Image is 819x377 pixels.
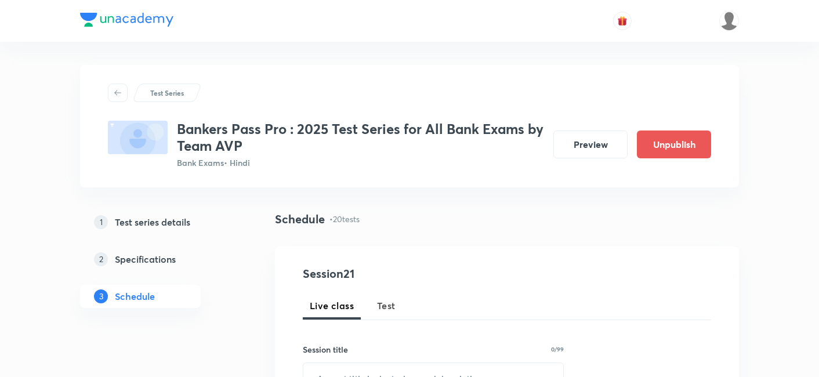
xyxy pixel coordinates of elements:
h4: Session 21 [303,265,514,282]
h5: Schedule [115,289,155,303]
p: 3 [94,289,108,303]
button: Preview [553,130,628,158]
p: Bank Exams • Hindi [177,157,544,169]
p: 1 [94,215,108,229]
button: Unpublish [637,130,711,158]
p: 2 [94,252,108,266]
span: Live class [310,299,354,313]
p: • 20 tests [329,213,360,225]
button: avatar [613,12,632,30]
p: 0/99 [551,346,564,352]
h5: Test series details [115,215,190,229]
img: Company Logo [80,13,173,27]
h3: Bankers Pass Pro : 2025 Test Series for All Bank Exams by Team AVP [177,121,544,154]
img: fallback-thumbnail.png [108,121,168,154]
p: Test Series [150,88,184,98]
h4: Schedule [275,211,325,228]
img: avatar [617,16,628,26]
a: 1Test series details [80,211,238,234]
a: Company Logo [80,13,173,30]
img: Drishti Chauhan [719,11,739,31]
a: 2Specifications [80,248,238,271]
h6: Session title [303,343,348,356]
span: Test [377,299,396,313]
h5: Specifications [115,252,176,266]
